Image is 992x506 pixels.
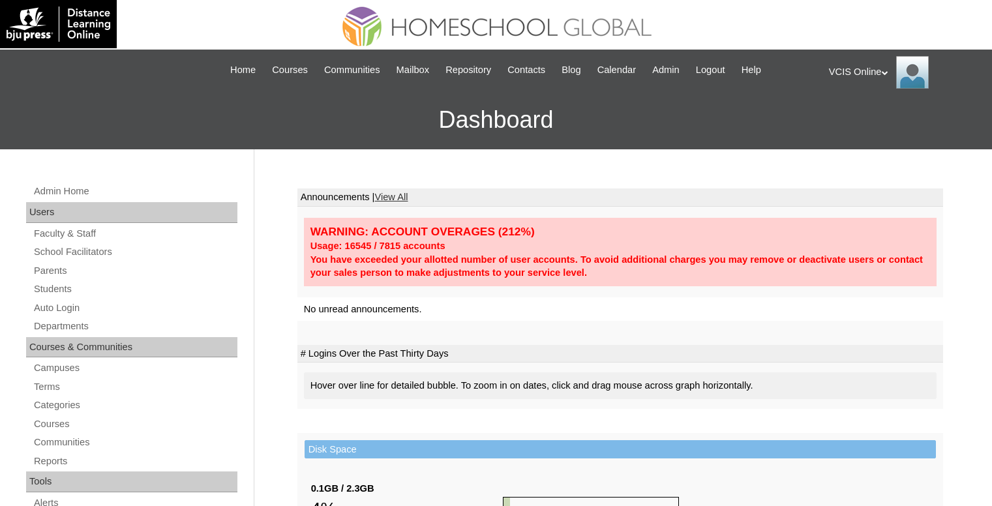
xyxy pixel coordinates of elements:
a: View All [374,192,408,202]
div: VCIS Online [829,56,979,89]
span: Logout [696,63,725,78]
a: Help [735,63,768,78]
a: School Facilitators [33,244,237,260]
a: Reports [33,453,237,469]
a: Courses [265,63,314,78]
td: No unread announcements. [297,297,943,321]
a: Parents [33,263,237,279]
a: Blog [555,63,587,78]
a: Faculty & Staff [33,226,237,242]
a: Admin [646,63,686,78]
span: Repository [445,63,491,78]
a: Categories [33,397,237,413]
a: Communities [33,434,237,451]
div: 0.1GB / 2.3GB [311,482,503,496]
a: Repository [439,63,498,78]
div: Hover over line for detailed bubble. To zoom in on dates, click and drag mouse across graph horiz... [304,372,937,399]
td: Disk Space [305,440,936,459]
a: Terms [33,379,237,395]
div: WARNING: ACCOUNT OVERAGES (212%) [310,224,930,239]
span: Admin [652,63,680,78]
span: Calendar [597,63,636,78]
a: Calendar [591,63,642,78]
div: Courses & Communities [26,337,237,358]
a: Departments [33,318,237,335]
span: Blog [562,63,580,78]
a: Students [33,281,237,297]
img: logo-white.png [7,7,110,42]
span: Contacts [507,63,545,78]
span: Help [742,63,761,78]
a: Mailbox [390,63,436,78]
td: # Logins Over the Past Thirty Days [297,345,943,363]
span: Home [230,63,256,78]
div: You have exceeded your allotted number of user accounts. To avoid additional charges you may remo... [310,253,930,280]
a: Admin Home [33,183,237,200]
strong: Usage: 16545 / 7815 accounts [310,241,445,251]
span: Courses [272,63,308,78]
img: VCIS Online Admin [896,56,929,89]
a: Campuses [33,360,237,376]
td: Announcements | [297,188,943,207]
a: Logout [689,63,732,78]
a: Home [224,63,262,78]
a: Courses [33,416,237,432]
a: Communities [318,63,387,78]
div: Tools [26,471,237,492]
h3: Dashboard [7,91,985,149]
a: Auto Login [33,300,237,316]
a: Contacts [501,63,552,78]
div: Users [26,202,237,223]
span: Mailbox [397,63,430,78]
span: Communities [324,63,380,78]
